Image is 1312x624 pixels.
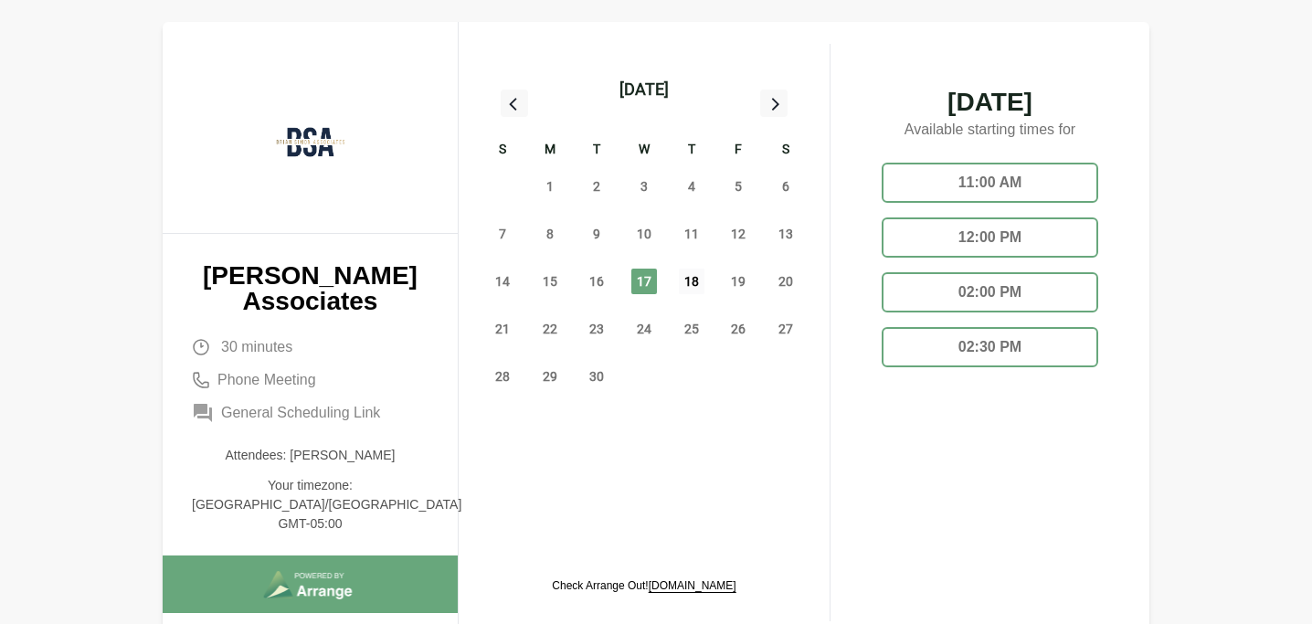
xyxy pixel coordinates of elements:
span: Sunday, September 7, 2025 [490,221,515,247]
span: 30 minutes [221,336,292,358]
span: Sunday, September 28, 2025 [490,364,515,389]
span: Tuesday, September 16, 2025 [584,269,609,294]
span: Thursday, September 11, 2025 [679,221,704,247]
span: Tuesday, September 30, 2025 [584,364,609,389]
span: Phone Meeting [217,369,316,391]
span: Wednesday, September 10, 2025 [631,221,657,247]
div: S [479,139,526,163]
div: M [526,139,574,163]
span: Tuesday, September 2, 2025 [584,174,609,199]
span: Saturday, September 20, 2025 [773,269,799,294]
div: 11:00 AM [882,163,1098,203]
span: Thursday, September 4, 2025 [679,174,704,199]
span: Monday, September 29, 2025 [537,364,563,389]
p: Your timezone: [GEOGRAPHIC_DATA]/[GEOGRAPHIC_DATA] GMT-05:00 [192,476,429,534]
div: 12:00 PM [882,217,1098,258]
div: [DATE] [619,77,669,102]
span: Saturday, September 13, 2025 [773,221,799,247]
span: Monday, September 8, 2025 [537,221,563,247]
p: Attendees: [PERSON_NAME] [192,446,429,465]
span: Tuesday, September 23, 2025 [584,316,609,342]
span: Tuesday, September 9, 2025 [584,221,609,247]
span: General Scheduling Link [221,402,380,424]
p: Check Arrange Out! [552,578,735,593]
span: Wednesday, September 3, 2025 [631,174,657,199]
p: [PERSON_NAME] Associates [192,263,429,314]
span: Saturday, September 27, 2025 [773,316,799,342]
div: T [573,139,620,163]
span: Friday, September 5, 2025 [725,174,751,199]
div: S [762,139,809,163]
span: Monday, September 1, 2025 [537,174,563,199]
span: Monday, September 22, 2025 [537,316,563,342]
span: [DATE] [867,90,1113,115]
div: 02:00 PM [882,272,1098,312]
span: Monday, September 15, 2025 [537,269,563,294]
span: Friday, September 19, 2025 [725,269,751,294]
span: Sunday, September 21, 2025 [490,316,515,342]
span: Thursday, September 25, 2025 [679,316,704,342]
div: T [668,139,715,163]
div: W [620,139,668,163]
span: Sunday, September 14, 2025 [490,269,515,294]
span: Friday, September 12, 2025 [725,221,751,247]
div: F [715,139,763,163]
a: [DOMAIN_NAME] [649,579,736,592]
span: Wednesday, September 17, 2025 [631,269,657,294]
span: Saturday, September 6, 2025 [773,174,799,199]
div: 02:30 PM [882,327,1098,367]
span: Friday, September 26, 2025 [725,316,751,342]
span: Wednesday, September 24, 2025 [631,316,657,342]
p: Available starting times for [867,115,1113,148]
span: Thursday, September 18, 2025 [679,269,704,294]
